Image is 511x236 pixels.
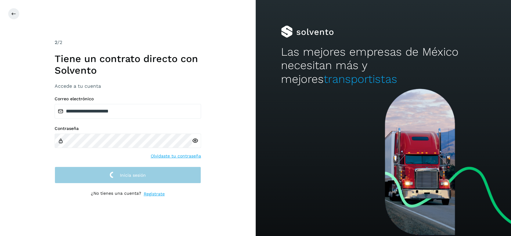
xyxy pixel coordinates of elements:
a: Regístrate [144,191,165,197]
div: /2 [55,39,201,46]
label: Contraseña [55,126,201,131]
a: Olvidaste tu contraseña [151,153,201,159]
label: Correo electrónico [55,96,201,101]
span: transportistas [324,72,397,86]
span: Inicia sesión [120,173,146,177]
p: ¿No tienes una cuenta? [91,191,141,197]
h2: Las mejores empresas de México necesitan más y mejores [281,45,485,86]
h3: Accede a tu cuenta [55,83,201,89]
span: 2 [55,39,57,45]
button: Inicia sesión [55,167,201,183]
h1: Tiene un contrato directo con Solvento [55,53,201,76]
